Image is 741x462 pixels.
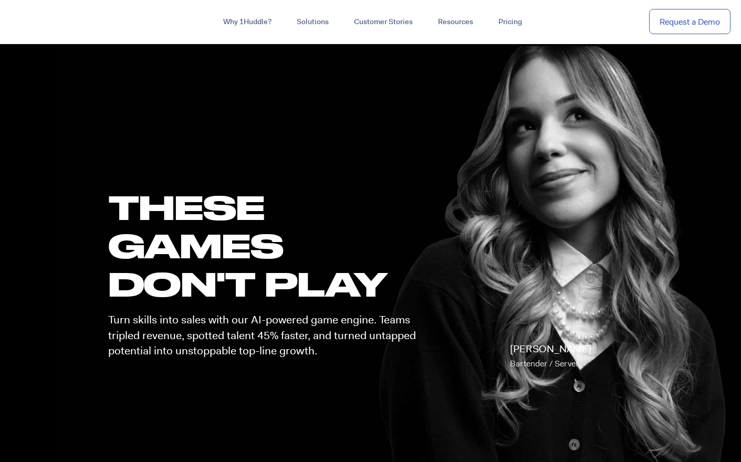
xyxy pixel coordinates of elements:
[108,312,425,359] p: Turn skills into sales with our AI-powered game engine. Teams tripled revenue, spotted talent 45%...
[341,13,425,31] a: Customer Stories
[425,13,486,31] a: Resources
[211,13,284,31] a: Why 1Huddle?
[108,188,425,303] h1: these GAMES DON'T PLAY
[649,9,730,35] a: Request a Demo
[510,358,579,369] span: Bartender / Server
[11,12,86,31] img: ...
[284,13,341,31] a: Solutions
[486,13,535,31] a: Pricing
[510,342,591,371] p: [PERSON_NAME]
